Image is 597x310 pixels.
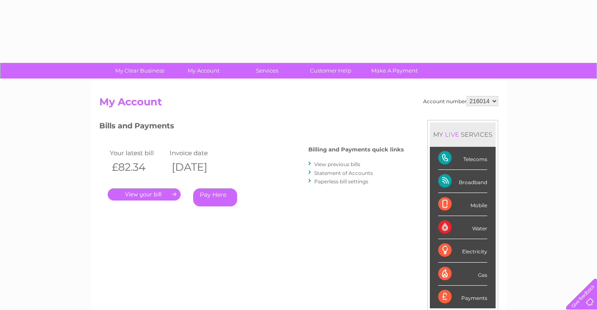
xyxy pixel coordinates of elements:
div: LIVE [443,130,461,138]
td: Invoice date [168,147,228,159]
a: Pay Here [193,188,237,206]
h2: My Account [99,96,498,112]
th: [DATE] [168,159,228,176]
a: Services [233,63,302,78]
div: Broadband [438,170,487,193]
div: Mobile [438,193,487,216]
div: Gas [438,263,487,286]
h3: Bills and Payments [99,120,404,135]
a: Statement of Accounts [314,170,373,176]
a: Make A Payment [360,63,429,78]
div: Electricity [438,239,487,262]
a: Customer Help [296,63,365,78]
a: . [108,188,181,201]
td: Your latest bill [108,147,168,159]
a: My Account [169,63,238,78]
th: £82.34 [108,159,168,176]
div: Telecoms [438,147,487,170]
div: Account number [423,96,498,106]
div: Payments [438,286,487,308]
h4: Billing and Payments quick links [308,146,404,153]
a: View previous bills [314,161,360,167]
a: Paperless bill settings [314,178,368,185]
div: MY SERVICES [430,122,496,146]
a: My Clear Business [105,63,174,78]
div: Water [438,216,487,239]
